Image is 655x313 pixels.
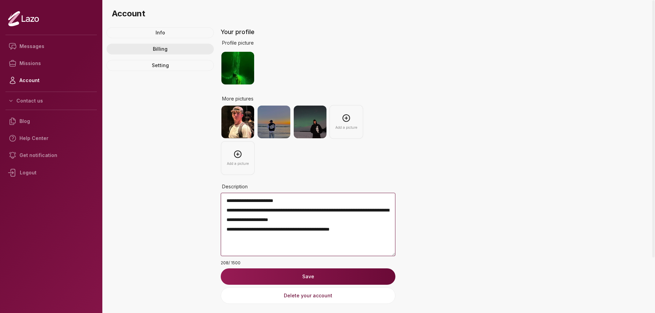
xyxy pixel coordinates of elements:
a: Billing [106,44,214,54]
p: Add a picture [227,161,249,166]
a: Blog [5,113,97,130]
span: Description [222,183,248,190]
a: Setting [106,60,214,71]
a: Info [106,27,214,38]
a: Help Center [5,130,97,147]
a: Missions [5,55,97,72]
span: More pictures [222,95,253,102]
p: Your profile [221,27,395,37]
a: Messages [5,38,97,55]
a: Get notification [5,147,97,164]
button: Delete your account [221,287,395,304]
button: Save [221,268,395,285]
button: Contact us [5,95,97,107]
a: Account [5,72,97,89]
span: Profile picture [222,40,254,46]
p: 208 / 1500 [221,260,395,266]
div: Logout [5,164,97,182]
h3: Account [112,8,650,19]
p: Add a picture [335,125,357,130]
